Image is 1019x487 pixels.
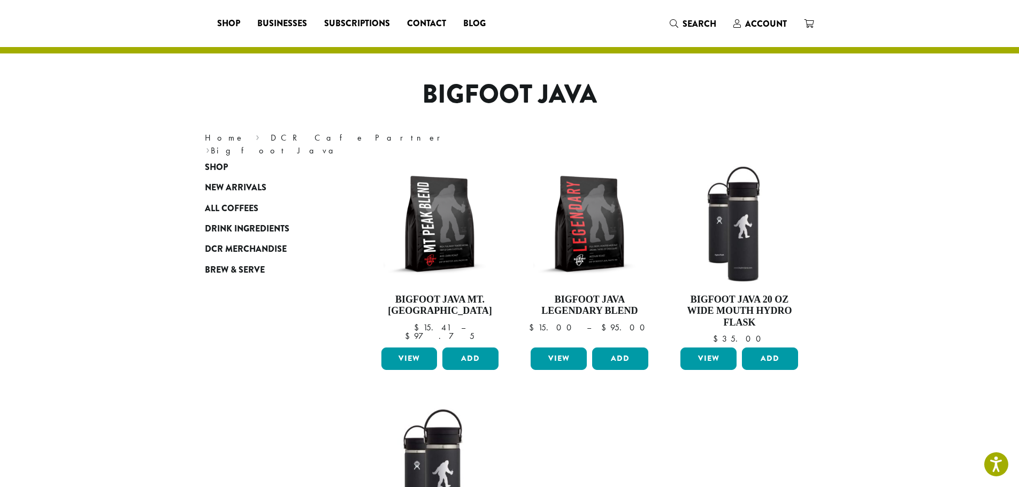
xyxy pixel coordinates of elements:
[713,333,766,344] bdi: 35.00
[601,322,650,333] bdi: 95.00
[414,322,423,333] span: $
[713,333,722,344] span: $
[257,17,307,30] span: Businesses
[324,17,390,30] span: Subscriptions
[205,161,228,174] span: Shop
[528,163,651,344] a: Bigfoot Java Legendary Blend
[209,15,249,32] a: Shop
[587,322,591,333] span: –
[205,202,258,215] span: All Coffees
[407,17,446,30] span: Contact
[205,132,494,157] nav: Breadcrumb
[205,259,333,280] a: Brew & Serve
[601,322,610,333] span: $
[205,243,287,256] span: DCR Merchandise
[205,157,333,177] a: Shop
[442,347,499,370] button: Add
[661,15,725,33] a: Search
[205,222,289,236] span: Drink Ingredients
[678,163,801,285] img: LO2867-BFJ-Hydro-Flask-20oz-WM-wFlex-Sip-Lid-Black-300x300.jpg
[205,198,333,218] a: All Coffees
[745,18,787,30] span: Account
[205,219,333,239] a: Drink Ingredients
[678,294,801,329] h4: Bigfoot Java 20 oz Wide Mouth Hydro Flask
[271,132,448,143] a: DCR Cafe Partner
[680,347,737,370] a: View
[378,163,501,285] img: BFJ_MtPeak_12oz-300x300.png
[742,347,798,370] button: Add
[528,163,651,285] img: BFJ_Legendary_12oz-300x300.png
[205,264,265,277] span: Brew & Serve
[463,17,486,30] span: Blog
[529,322,577,333] bdi: 15.00
[461,322,465,333] span: –
[678,163,801,344] a: Bigfoot Java 20 oz Wide Mouth Hydro Flask $35.00
[205,181,266,195] span: New Arrivals
[405,330,414,342] span: $
[381,347,438,370] a: View
[529,322,538,333] span: $
[531,347,587,370] a: View
[379,294,502,317] h4: Bigfoot Java Mt. [GEOGRAPHIC_DATA]
[206,141,210,157] span: ›
[405,330,474,342] bdi: 97.75
[205,132,244,143] a: Home
[379,163,502,344] a: Bigfoot Java Mt. [GEOGRAPHIC_DATA]
[197,79,823,110] h1: Bigfoot Java
[592,347,648,370] button: Add
[683,18,716,30] span: Search
[205,177,333,198] a: New Arrivals
[256,128,259,144] span: ›
[205,239,333,259] a: DCR Merchandise
[414,322,451,333] bdi: 15.41
[528,294,651,317] h4: Bigfoot Java Legendary Blend
[217,17,240,30] span: Shop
